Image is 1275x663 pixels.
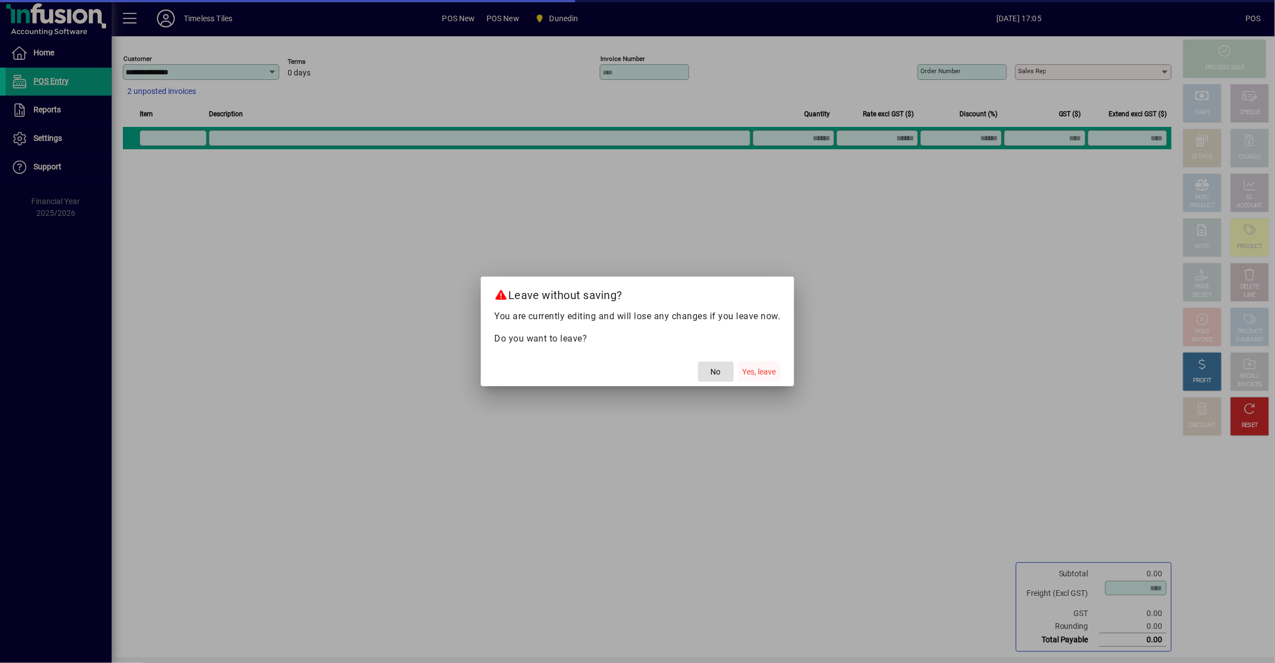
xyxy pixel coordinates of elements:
span: Yes, leave [743,366,776,378]
button: Yes, leave [738,362,781,382]
p: You are currently editing and will lose any changes if you leave now. [494,310,781,323]
h2: Leave without saving? [481,277,794,309]
p: Do you want to leave? [494,332,781,345]
span: No [711,366,721,378]
button: No [698,362,734,382]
